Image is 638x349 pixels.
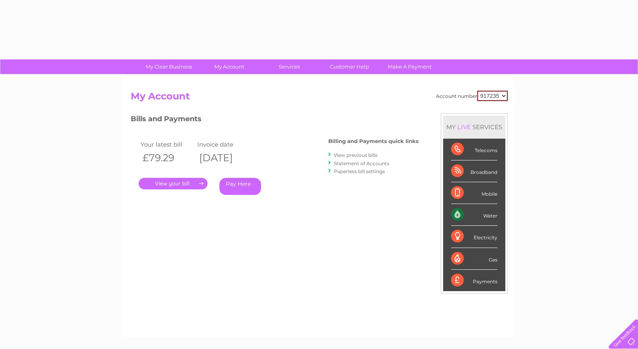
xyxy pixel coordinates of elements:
a: . [139,178,208,189]
a: Make A Payment [377,59,442,74]
a: Statement of Accounts [334,160,389,166]
th: £79.29 [139,150,196,166]
div: Broadband [451,160,497,182]
div: Payments [451,270,497,291]
div: Gas [451,248,497,270]
a: My Clear Business [136,59,202,74]
a: Customer Help [317,59,382,74]
div: Water [451,204,497,226]
div: Account number [436,91,508,101]
h4: Billing and Payments quick links [328,138,419,144]
h2: My Account [131,91,508,106]
a: Pay Here [219,178,261,195]
div: MY SERVICES [443,116,505,138]
div: Telecoms [451,139,497,160]
a: Paperless bill settings [334,168,385,174]
th: [DATE] [195,150,252,166]
td: Invoice date [195,139,252,150]
h3: Bills and Payments [131,113,419,127]
div: Mobile [451,182,497,204]
td: Your latest bill [139,139,196,150]
div: Electricity [451,226,497,248]
div: LIVE [456,123,472,131]
a: Services [257,59,322,74]
a: View previous bills [334,152,377,158]
a: My Account [196,59,262,74]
